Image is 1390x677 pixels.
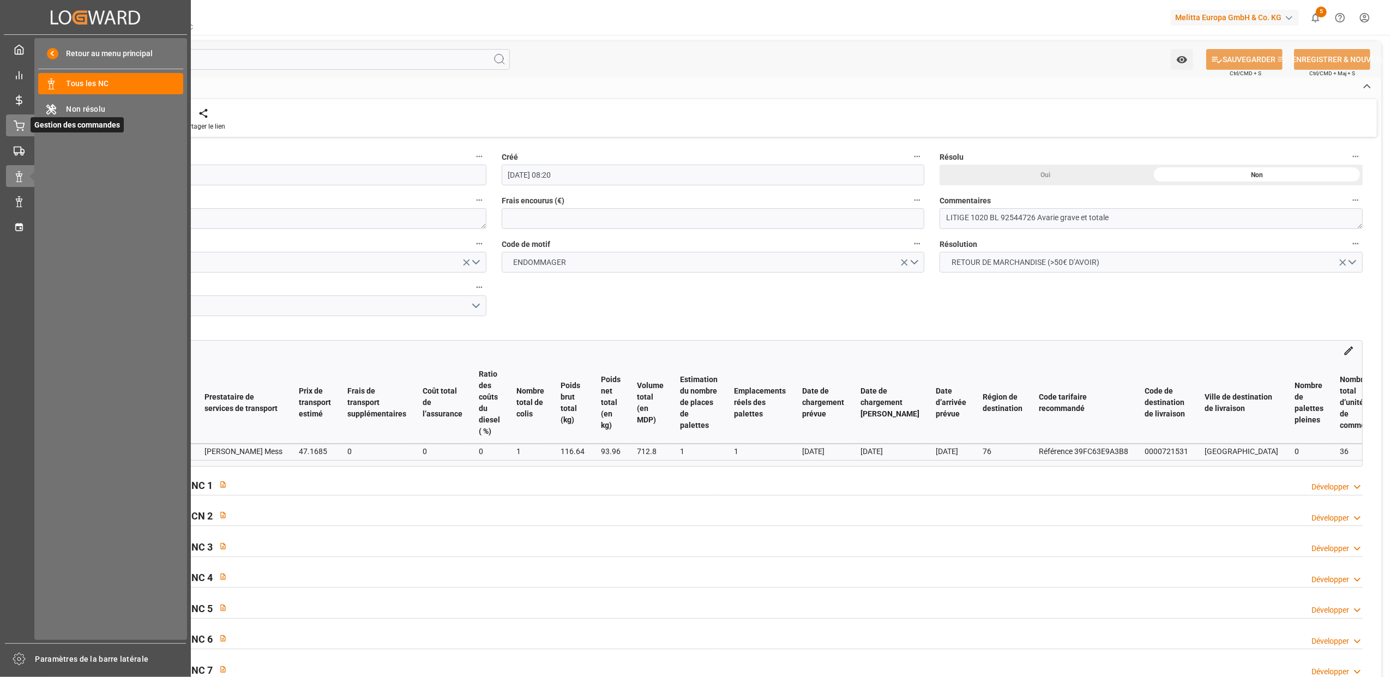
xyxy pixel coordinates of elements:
span: Ctrl/CMD + Maj + S [1309,69,1355,77]
div: Développer [1311,543,1349,554]
button: Ouvrir le menu [63,295,486,316]
div: Oui [940,165,1151,185]
th: Code tarifaire recommandé [1031,362,1136,444]
th: Ratio des coûts du diesel ( %) [471,362,508,444]
th: Estimation du nombre de places de palettes [672,362,726,444]
div: 93.96 [601,445,621,458]
font: Code de motif [502,240,550,249]
span: ENDOMMAGER [508,257,571,268]
div: 712.8 [637,445,664,458]
button: Frais encourus (€) [910,193,924,207]
div: 0 [1295,445,1323,458]
span: Ctrl/CMD + S [1230,69,1261,77]
div: [DATE] [936,445,966,458]
div: Développer [1311,574,1349,585]
div: Développer [1311,481,1349,493]
button: Coût de possession [472,280,486,294]
span: Gestion des commandes [31,117,124,132]
th: Nombre total d’unités de commerce [1332,362,1385,444]
textarea: LITIGE 1020 BL 92544726 Avarie grave et totale [940,208,1363,229]
button: Ouvrir le menu [1171,49,1193,70]
button: View description [213,536,233,557]
div: 76 [983,445,1022,458]
button: Code de motif [910,237,924,251]
span: 5 [1316,7,1327,17]
div: Partager le lien [181,122,225,131]
div: Développer [1311,605,1349,616]
div: Développer [1311,636,1349,647]
button: Transport ID Logward * [472,193,486,207]
th: Date d’arrivée prévue [928,362,974,444]
button: Résolu [1349,149,1363,164]
div: Non [1151,165,1363,185]
a: Mon cockpit [6,39,185,60]
div: [PERSON_NAME] Mess [204,445,282,458]
button: View description [213,474,233,495]
a: Tour de contrôle [6,64,185,85]
font: SAUVEGARDER [1223,54,1275,65]
a: Gestion des créneaux horaires [6,216,185,237]
button: Créé [910,149,924,164]
th: Poids brut total (kg) [552,362,593,444]
a: Tous les NC [38,73,183,94]
button: Ouvrir le menu [502,252,925,273]
button: View description [213,505,233,525]
button: Melitta Europa GmbH & Co. KG [1171,7,1303,28]
span: Non résolu [67,104,184,115]
div: 0 [347,445,406,458]
div: [DATE] [802,445,844,458]
button: SAUVEGARDER [1206,49,1283,70]
font: ENREGISTRER & NOUVEAU [1292,54,1385,65]
a: Gestion des tarifs [6,89,185,111]
a: Gestion des commandesGestion des commandes [6,114,185,136]
div: 47.1685 [299,445,331,458]
th: Prix de transport estimé [291,362,339,444]
span: Paramètres de la barre latérale [35,654,186,665]
th: Frais de transport supplémentaires [339,362,414,444]
font: Frais encourus (€) [502,196,564,205]
div: 0 [479,445,500,458]
font: Résolu [940,153,964,161]
button: Commentaires [1349,193,1363,207]
div: [DATE] [861,445,919,458]
button: Ouvrir le menu [940,252,1363,273]
button: View description [213,628,233,649]
a: Gestion des données [6,191,185,212]
span: Retour au menu principal [58,48,153,59]
div: Développer [1311,512,1349,524]
th: Coût total de l’assurance [414,362,471,444]
th: Poids net total (en kg) [593,362,629,444]
span: RETOUR DE MARCHANDISE (>50€ D’AVOIR) [946,257,1105,268]
input: Champs de recherche [50,49,510,70]
button: Partie responsable [472,237,486,251]
button: ENREGISTRER & NOUVEAU [1294,49,1370,70]
button: Actualisé [472,149,486,164]
div: 0000721531 [1145,445,1188,458]
th: Volume total (en MDP) [629,362,672,444]
button: Ouvrir le menu [63,252,486,273]
th: Prestataire de services de transport [196,362,291,444]
font: Melitta Europa GmbH & Co. KG [1175,12,1281,23]
font: Résolution [940,240,977,249]
th: Code de destination de livraison [1136,362,1196,444]
div: 1 [516,445,544,458]
th: Date de chargement [PERSON_NAME] [852,362,928,444]
font: Commentaires [940,196,991,205]
a: Non résolu [38,98,183,119]
button: Afficher 5 nouvelles notifications [1303,5,1328,30]
div: 1 [734,445,786,458]
a: Gestion du transport [6,140,185,161]
input: JJ-MM-AAAA HH :MM [502,165,925,185]
th: Emplacements réels des palettes [726,362,794,444]
th: Nombre de palettes pleines [1286,362,1332,444]
button: Résolution [1349,237,1363,251]
div: Référence 39FC63E9A3B8 [1039,445,1128,458]
th: Date de chargement prévue [794,362,852,444]
button: Centre d’aide [1328,5,1352,30]
div: 0 [423,445,462,458]
button: View description [213,566,233,587]
font: Créé [502,153,518,161]
div: 116.64 [561,445,585,458]
div: [GEOGRAPHIC_DATA] [1205,445,1278,458]
div: 1 [680,445,718,458]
